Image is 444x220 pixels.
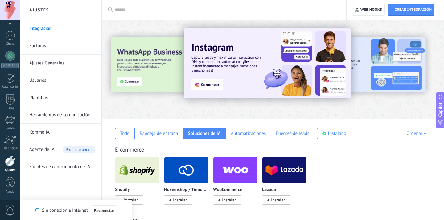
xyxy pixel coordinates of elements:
[184,28,351,98] img: Slide 1
[20,141,101,158] li: Agente de IA
[164,187,208,193] p: Nuvemshop / Tiendanube
[20,72,101,89] li: Usuarios
[1,147,19,151] div: Estadísticas
[406,131,428,136] div: Ordenar
[262,155,306,185] img: logo_main.png
[164,157,213,212] div: Nuvemshop / Tiendanube
[20,89,101,106] li: Plantillas
[29,89,95,106] a: Plantillas
[1,190,19,194] div: Ayuda
[1,127,19,131] div: Correo
[276,131,309,136] div: Fuentes de leads
[92,205,117,215] button: Reconectar
[262,187,276,193] p: Lazada
[124,197,138,203] span: Instalar
[262,157,311,212] div: Lazada
[29,55,95,72] a: Ajustes Generales
[29,124,95,141] a: Kommo IA
[213,157,262,212] div: WooCommerce
[115,157,164,212] div: Shopify
[328,131,346,136] div: Instalado
[294,37,425,92] img: Slide 2
[20,124,101,141] li: Kommo IA
[20,20,101,37] li: Integración
[94,208,114,213] span: Reconectar
[213,155,257,185] img: logo_main.png
[29,141,55,158] span: Agente de IA
[188,131,221,136] div: Soluciones de IA
[20,106,101,124] li: Herramientas de comunicación
[29,20,95,37] a: Integración
[120,131,130,136] div: Todo
[29,141,95,158] a: Agente de IAPruébalo ahora!
[29,72,95,89] a: Usuarios
[1,168,19,172] div: Ajustes
[164,155,208,185] img: logo_main.png
[1,63,19,68] div: WhatsApp
[1,42,19,46] div: Chats
[115,146,144,153] a: E-commerce
[231,131,266,136] div: Automatizaciones
[222,197,236,203] span: Instalar
[29,158,95,176] a: Fuentes de conocimiento de IA
[115,155,159,185] img: logo_main.png
[63,146,95,153] span: Pruébalo ahora!
[1,85,19,89] div: Calendario
[29,106,95,124] a: Herramientas de comunicación
[29,37,95,55] a: Facturas
[360,7,382,12] span: Web hooks
[140,131,178,136] div: Bandeja de entrada
[213,187,242,193] p: WooCommerce
[20,37,101,55] li: Facturas
[115,187,130,193] p: Shopify
[35,205,117,215] div: Sin conexión a Internet
[388,4,434,16] button: Crear integración
[1,106,19,110] div: Listas
[20,158,101,175] li: Fuentes de conocimiento de IA
[271,197,285,203] span: Instalar
[20,55,101,72] li: Ajustes Generales
[395,7,432,12] span: Crear integración
[352,4,384,16] button: Web hooks
[173,197,187,203] span: Instalar
[437,102,443,117] span: Copilot
[111,37,243,92] img: Slide 3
